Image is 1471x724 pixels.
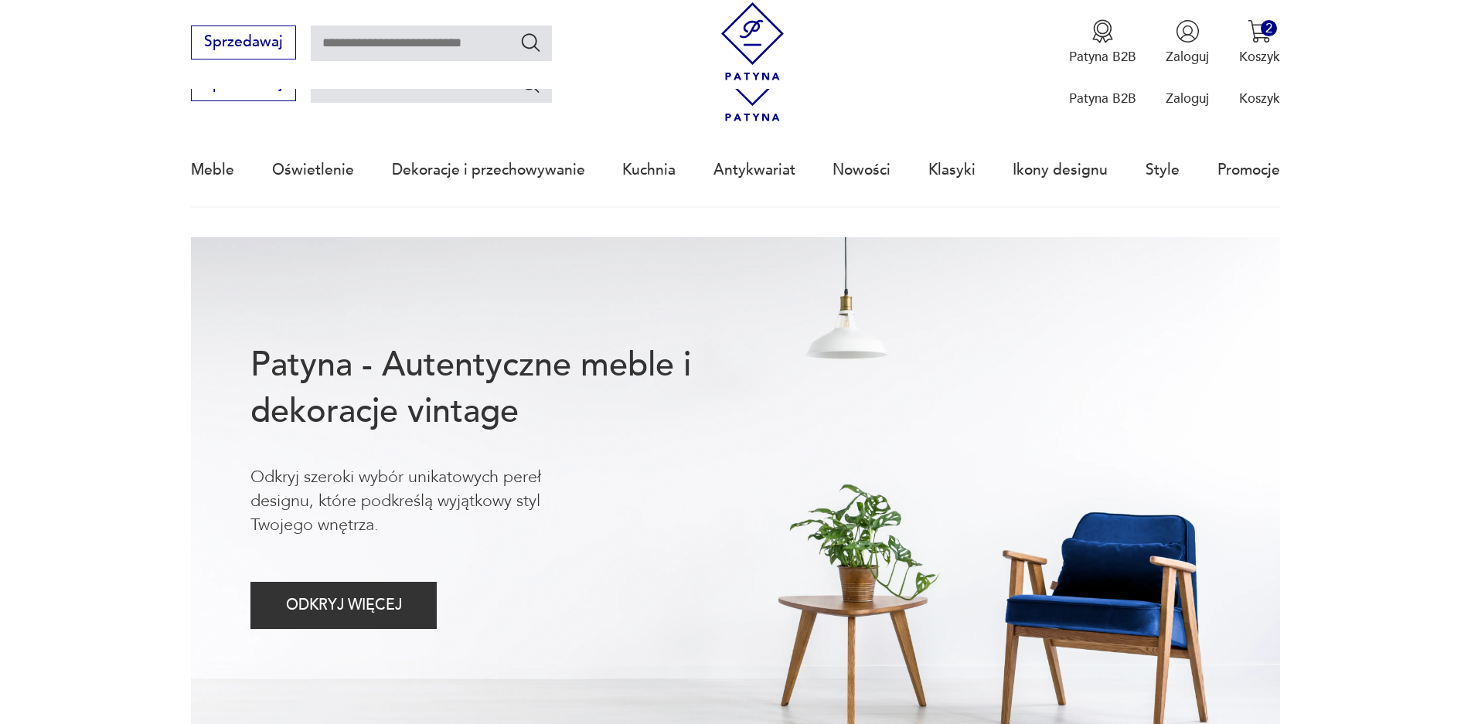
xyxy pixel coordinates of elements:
[1239,48,1280,66] p: Koszyk
[928,134,976,206] a: Klasyki
[1146,134,1180,206] a: Style
[519,73,542,95] button: Szukaj
[250,600,437,613] a: ODKRYJ WIĘCEJ
[622,134,676,206] a: Kuchnia
[191,37,295,49] a: Sprzedawaj
[250,582,437,629] button: ODKRYJ WIĘCEJ
[272,134,354,206] a: Oświetlenie
[191,79,295,91] a: Sprzedawaj
[519,31,542,53] button: Szukaj
[1239,19,1280,66] button: 2Koszyk
[1091,19,1115,43] img: Ikona medalu
[713,134,795,206] a: Antykwariat
[713,2,792,80] img: Patyna - sklep z meblami i dekoracjami vintage
[1069,19,1136,66] button: Patyna B2B
[1176,19,1200,43] img: Ikonka użytkownika
[1069,90,1136,107] p: Patyna B2B
[1069,19,1136,66] a: Ikona medaluPatyna B2B
[1166,19,1209,66] button: Zaloguj
[1248,19,1272,43] img: Ikona koszyka
[191,25,295,59] button: Sprzedawaj
[250,342,751,435] h1: Patyna - Autentyczne meble i dekoracje vintage
[1166,48,1209,66] p: Zaloguj
[1166,90,1209,107] p: Zaloguj
[1239,90,1280,107] p: Koszyk
[1069,48,1136,66] p: Patyna B2B
[191,134,234,206] a: Meble
[833,134,890,206] a: Nowości
[1261,20,1277,36] div: 2
[392,134,585,206] a: Dekoracje i przechowywanie
[1013,134,1108,206] a: Ikony designu
[1217,134,1280,206] a: Promocje
[250,465,603,538] p: Odkryj szeroki wybór unikatowych pereł designu, które podkreślą wyjątkowy styl Twojego wnętrza.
